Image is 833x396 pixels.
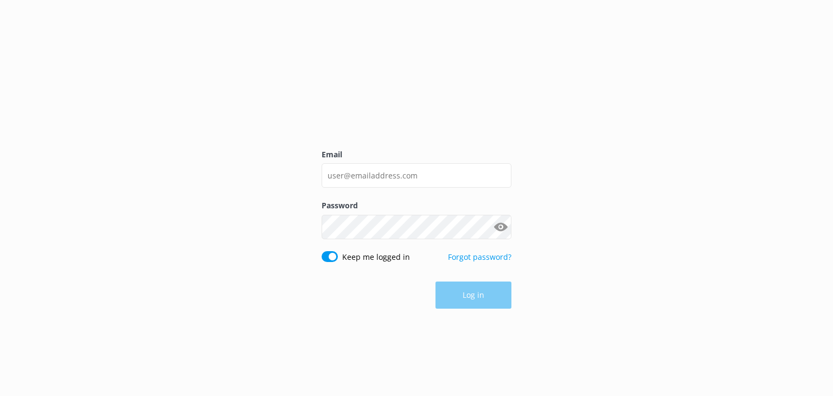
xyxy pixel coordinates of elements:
[322,163,511,188] input: user@emailaddress.com
[490,216,511,238] button: Show password
[448,252,511,262] a: Forgot password?
[342,251,410,263] label: Keep me logged in
[322,149,511,161] label: Email
[322,200,511,212] label: Password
